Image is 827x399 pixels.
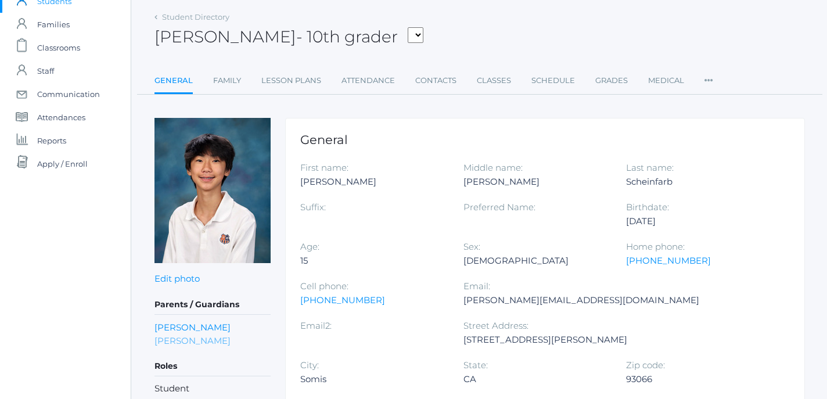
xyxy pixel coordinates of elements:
[595,69,628,92] a: Grades
[154,334,231,347] a: [PERSON_NAME]
[463,333,627,347] div: [STREET_ADDRESS][PERSON_NAME]
[626,202,669,213] label: Birthdate:
[626,360,665,371] label: Zip code:
[463,320,528,331] label: Street Address:
[648,69,684,92] a: Medical
[477,69,511,92] a: Classes
[463,241,480,252] label: Sex:
[154,295,271,315] h5: Parents / Guardians
[37,129,66,152] span: Reports
[37,82,100,106] span: Communication
[154,357,271,376] h5: Roles
[296,27,398,46] span: - 10th grader
[154,273,200,284] a: Edit photo
[626,241,685,252] label: Home phone:
[154,321,231,334] a: [PERSON_NAME]
[37,59,54,82] span: Staff
[463,293,699,307] div: [PERSON_NAME][EMAIL_ADDRESS][DOMAIN_NAME]
[300,241,319,252] label: Age:
[463,202,535,213] label: Preferred Name:
[626,214,772,228] div: [DATE]
[154,118,271,263] img: Ethan Scheinfarb
[341,69,395,92] a: Attendance
[300,175,446,189] div: [PERSON_NAME]
[261,69,321,92] a: Lesson Plans
[154,69,193,94] a: General
[463,360,488,371] label: State:
[626,175,772,189] div: Scheinfarb
[300,320,332,331] label: Email2:
[531,69,575,92] a: Schedule
[37,106,85,129] span: Attendances
[300,281,348,292] label: Cell phone:
[463,372,609,386] div: CA
[300,202,326,213] label: Suffix:
[37,13,70,36] span: Families
[154,382,271,396] li: Student
[162,12,229,21] a: Student Directory
[300,360,319,371] label: City:
[37,36,80,59] span: Classrooms
[626,255,711,266] a: [PHONE_NUMBER]
[213,69,241,92] a: Family
[463,254,609,268] div: [DEMOGRAPHIC_DATA]
[463,162,523,173] label: Middle name:
[300,133,790,146] h1: General
[300,372,446,386] div: Somis
[463,175,609,189] div: [PERSON_NAME]
[37,152,88,175] span: Apply / Enroll
[300,162,348,173] label: First name:
[415,69,456,92] a: Contacts
[626,162,674,173] label: Last name:
[300,254,446,268] div: 15
[463,281,490,292] label: Email:
[300,294,385,305] a: [PHONE_NUMBER]
[626,372,772,386] div: 93066
[154,28,423,46] h2: [PERSON_NAME]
